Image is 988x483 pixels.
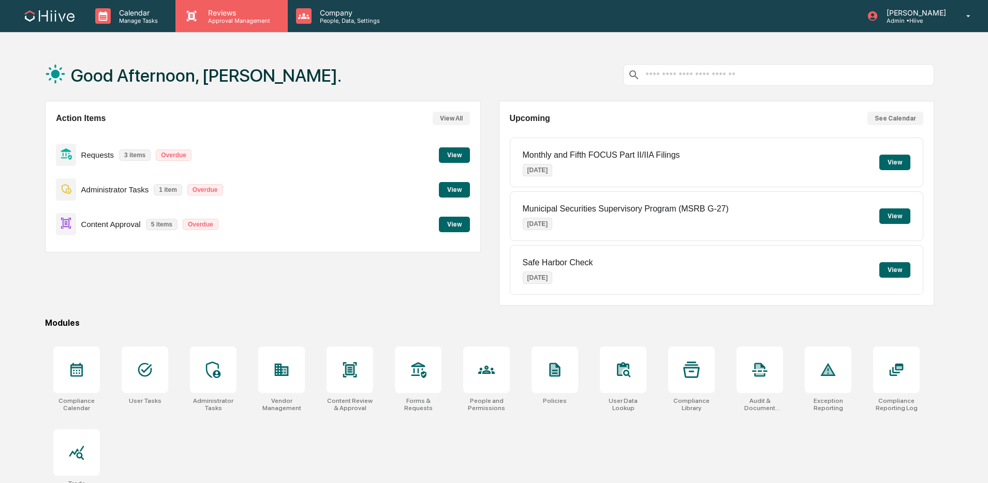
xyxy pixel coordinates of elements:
[200,17,275,24] p: Approval Management
[879,262,910,278] button: View
[439,147,470,163] button: View
[736,397,783,412] div: Audit & Document Logs
[523,271,553,284] p: [DATE]
[433,112,470,125] button: View All
[53,397,100,412] div: Compliance Calendar
[543,397,567,404] div: Policies
[879,155,910,170] button: View
[878,17,951,24] p: Admin • Hiive
[71,65,342,86] h1: Good Afternoon, [PERSON_NAME].
[873,397,920,412] div: Compliance Reporting Log
[523,204,729,214] p: Municipal Securities Supervisory Program (MSRB G-27)
[805,397,851,412] div: Exception Reporting
[111,17,163,24] p: Manage Tasks
[187,184,223,195] p: Overdue
[523,164,553,176] p: [DATE]
[258,397,305,412] div: Vendor Management
[668,397,715,412] div: Compliance Library
[312,8,385,17] p: Company
[129,397,161,404] div: User Tasks
[879,208,910,224] button: View
[439,182,470,198] button: View
[523,258,593,267] p: Safe Harbor Check
[81,150,114,159] p: Requests
[81,220,141,229] p: Content Approval
[81,185,149,194] p: Administrator Tasks
[156,149,191,161] p: Overdue
[190,397,237,412] div: Administrator Tasks
[25,10,75,22] img: logo
[867,112,923,125] button: See Calendar
[395,397,441,412] div: Forms & Requests
[439,184,470,194] a: View
[154,184,182,195] p: 1 item
[523,150,680,160] p: Monthly and Fifth FOCUS Part II/IIA Filings
[312,17,385,24] p: People, Data, Settings
[439,219,470,229] a: View
[439,149,470,159] a: View
[523,218,553,230] p: [DATE]
[200,8,275,17] p: Reviews
[439,217,470,232] button: View
[878,8,951,17] p: [PERSON_NAME]
[327,397,373,412] div: Content Review & Approval
[45,318,934,328] div: Modules
[119,149,151,161] p: 3 items
[463,397,510,412] div: People and Permissions
[183,219,218,230] p: Overdue
[600,397,646,412] div: User Data Lookup
[111,8,163,17] p: Calendar
[146,219,178,230] p: 5 items
[56,114,106,123] h2: Action Items
[510,114,550,123] h2: Upcoming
